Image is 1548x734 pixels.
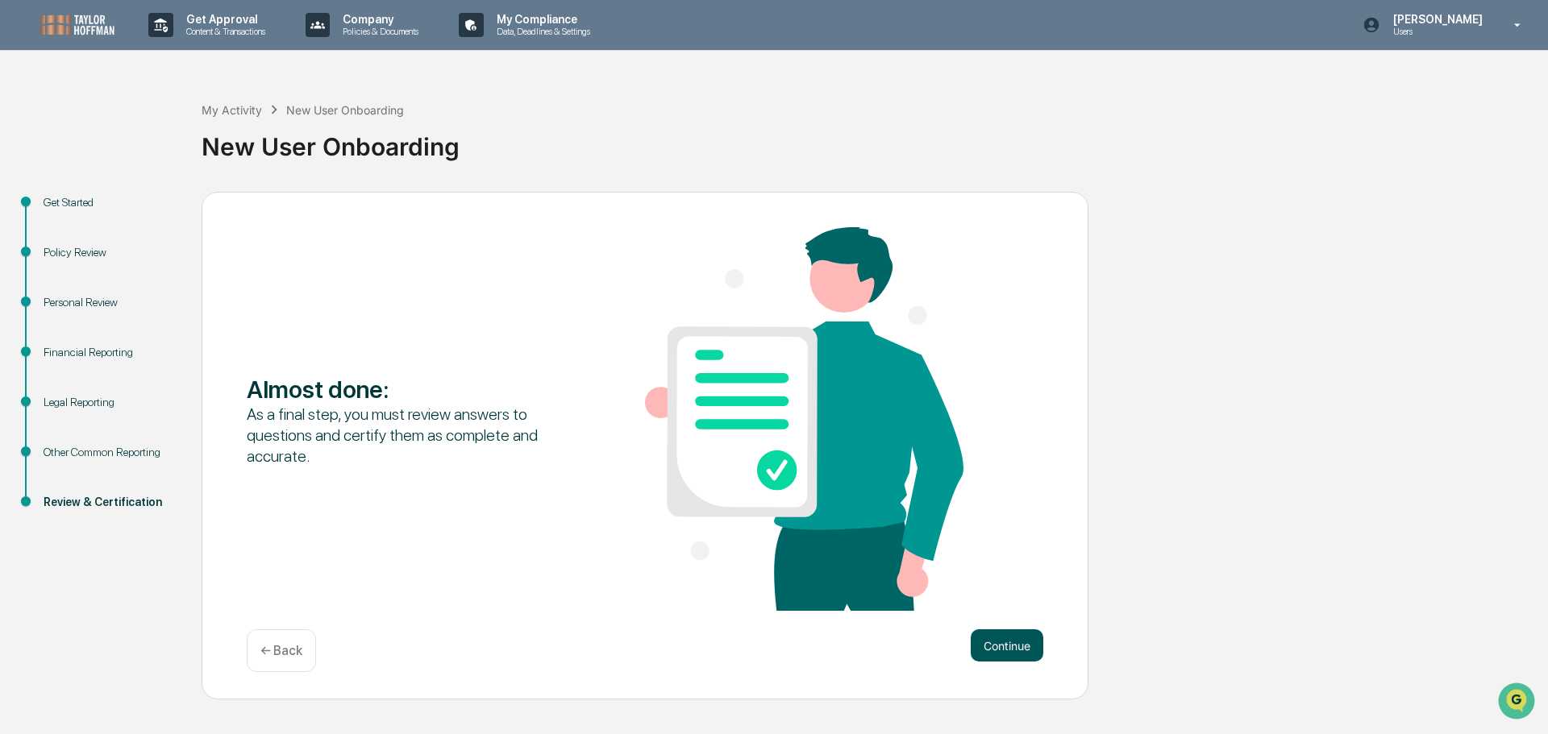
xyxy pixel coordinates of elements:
[645,227,963,611] img: Almost done
[133,203,200,219] span: Attestations
[44,494,176,511] div: Review & Certification
[247,404,565,467] div: As a final step, you must review answers to questions and certify them as complete and accurate.
[202,103,262,117] div: My Activity
[55,123,264,139] div: Start new chat
[44,394,176,411] div: Legal Reporting
[1380,13,1491,26] p: [PERSON_NAME]
[16,205,29,218] div: 🖐️
[330,13,427,26] p: Company
[39,13,116,36] img: logo
[32,203,104,219] span: Preclearance
[260,643,302,658] p: ← Back
[971,629,1043,661] button: Continue
[44,344,176,361] div: Financial Reporting
[247,375,565,404] div: Almost done :
[10,197,110,226] a: 🖐️Preclearance
[16,123,45,152] img: 1746055101610-c473b297-6a78-478c-a979-82029cc54cd1
[44,194,176,211] div: Get Started
[16,235,29,248] div: 🔎
[110,197,206,226] a: 🗄️Attestations
[484,26,598,37] p: Data, Deadlines & Settings
[44,444,176,461] div: Other Common Reporting
[160,273,195,285] span: Pylon
[44,244,176,261] div: Policy Review
[55,139,204,152] div: We're available if you need us!
[286,103,404,117] div: New User Onboarding
[117,205,130,218] div: 🗄️
[173,13,273,26] p: Get Approval
[114,272,195,285] a: Powered byPylon
[32,234,102,250] span: Data Lookup
[1496,681,1540,724] iframe: Open customer support
[16,34,293,60] p: How can we help?
[1380,26,1491,37] p: Users
[274,128,293,147] button: Start new chat
[484,13,598,26] p: My Compliance
[202,119,1540,161] div: New User Onboarding
[10,227,108,256] a: 🔎Data Lookup
[330,26,427,37] p: Policies & Documents
[44,294,176,311] div: Personal Review
[173,26,273,37] p: Content & Transactions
